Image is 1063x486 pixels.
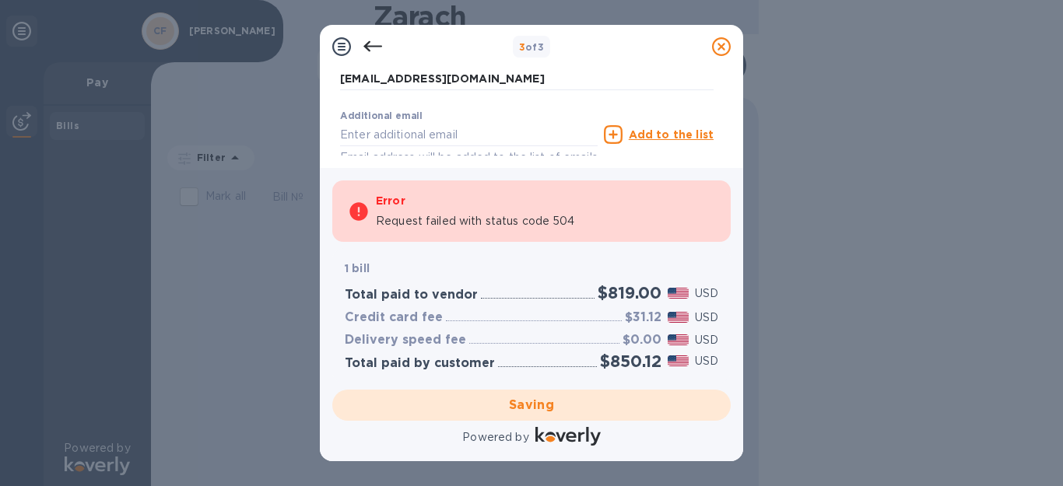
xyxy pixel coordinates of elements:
[695,309,718,326] p: USD
[519,41,525,53] span: 3
[345,333,466,348] h3: Delivery speed fee
[519,41,545,53] b: of 3
[625,310,661,325] h3: $31.12
[668,334,689,345] img: USD
[345,288,478,302] h3: Total paid to vendor
[668,312,689,323] img: USD
[376,213,575,229] p: Request failed with status code 504
[340,68,714,91] input: Enter your primary name
[535,427,601,446] img: Logo
[345,356,495,371] h3: Total paid by customer
[600,351,661,371] h2: $850.12
[462,429,528,446] p: Powered by
[345,262,370,274] b: 1 bill
[629,128,714,141] u: Add to the list
[340,112,423,121] label: Additional email
[340,123,598,146] input: Enter additional email
[345,310,443,325] h3: Credit card fee
[598,283,661,302] h2: $819.00
[376,194,405,207] b: Error
[668,288,689,299] img: USD
[668,355,689,366] img: USD
[695,285,718,302] p: USD
[695,353,718,369] p: USD
[695,332,718,348] p: USD
[340,149,598,166] p: Email address will be added to the list of emails
[623,333,661,348] h3: $0.00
